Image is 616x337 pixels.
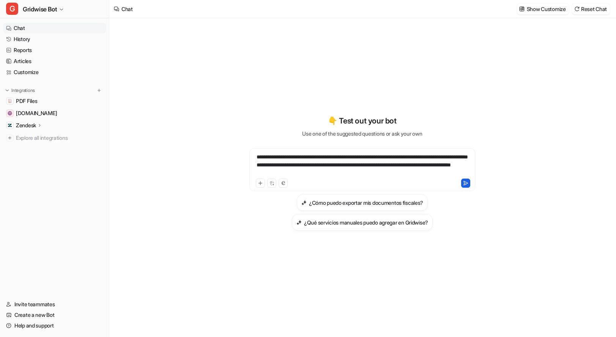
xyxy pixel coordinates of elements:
img: Zendesk [8,123,12,128]
a: Help and support [3,320,106,331]
p: Zendesk [16,122,36,129]
h3: ¿Qué servicios manuales puedo agregar en Gridwise? [304,218,428,226]
img: gridwise.io [8,111,12,115]
img: menu_add.svg [96,88,102,93]
img: customize [519,6,525,12]
button: Integrations [3,87,37,94]
div: Chat [121,5,133,13]
a: Articles [3,56,106,66]
a: Customize [3,67,106,78]
span: Gridwise Bot [23,4,57,14]
img: explore all integrations [6,134,14,142]
button: ¿Cómo puedo exportar mis documentos fiscales?¿Cómo puedo exportar mis documentos fiscales? [297,194,428,211]
p: 👇 Test out your bot [328,115,396,127]
img: reset [574,6,580,12]
img: expand menu [5,88,10,93]
span: G [6,3,18,15]
span: [DOMAIN_NAME] [16,109,57,117]
img: ¿Qué servicios manuales puedo agregar en Gridwise? [296,220,302,225]
img: ¿Cómo puedo exportar mis documentos fiscales? [301,200,307,206]
a: Explore all integrations [3,133,106,143]
button: ¿Qué servicios manuales puedo agregar en Gridwise?¿Qué servicios manuales puedo agregar en Gridwise? [292,214,433,231]
h3: ¿Cómo puedo exportar mis documentos fiscales? [309,199,423,207]
p: Use one of the suggested questions or ask your own [302,130,422,138]
span: Explore all integrations [16,132,103,144]
button: Show Customize [517,3,569,14]
a: History [3,34,106,44]
a: Chat [3,23,106,33]
span: PDF Files [16,97,37,105]
img: PDF Files [8,99,12,103]
button: Reset Chat [572,3,610,14]
p: Integrations [11,87,35,93]
p: Show Customize [527,5,566,13]
a: Reports [3,45,106,55]
a: gridwise.io[DOMAIN_NAME] [3,108,106,119]
a: Invite teammates [3,299,106,310]
a: Create a new Bot [3,310,106,320]
a: PDF FilesPDF Files [3,96,106,106]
